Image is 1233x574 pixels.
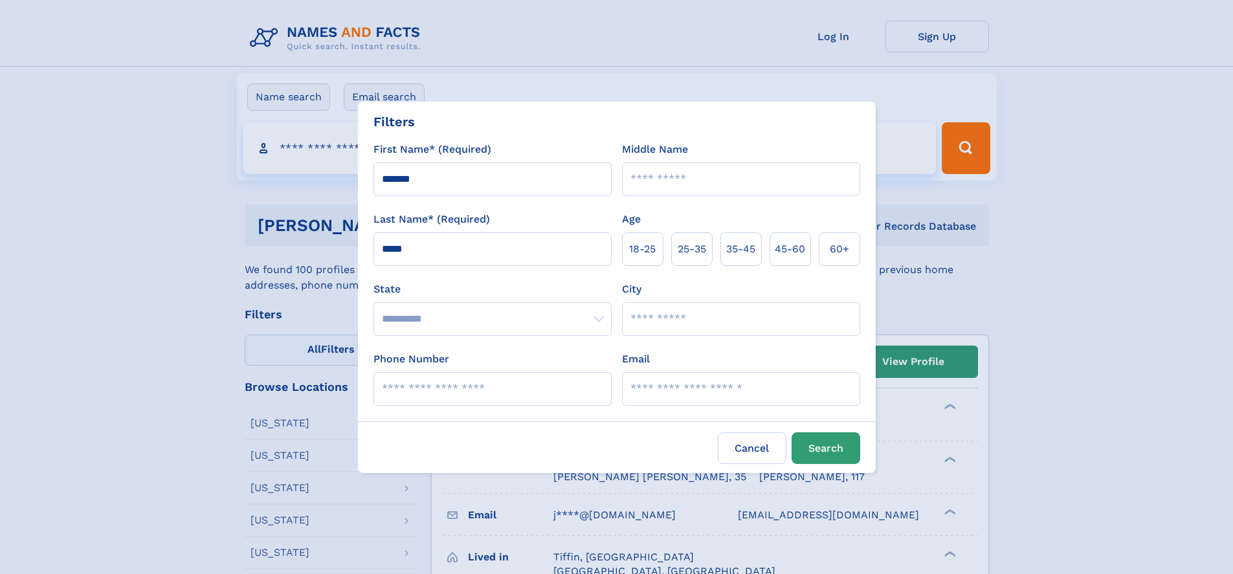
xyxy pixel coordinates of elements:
label: First Name* (Required) [373,142,491,157]
span: 25‑35 [678,241,706,257]
div: Filters [373,112,415,131]
label: Last Name* (Required) [373,212,490,227]
button: Search [792,432,860,464]
label: Email [622,351,650,367]
label: Middle Name [622,142,688,157]
span: 35‑45 [726,241,755,257]
label: State [373,281,612,297]
label: Age [622,212,641,227]
span: 60+ [830,241,849,257]
span: 45‑60 [775,241,805,257]
label: Phone Number [373,351,449,367]
label: City [622,281,641,297]
label: Cancel [718,432,786,464]
span: 18‑25 [629,241,656,257]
